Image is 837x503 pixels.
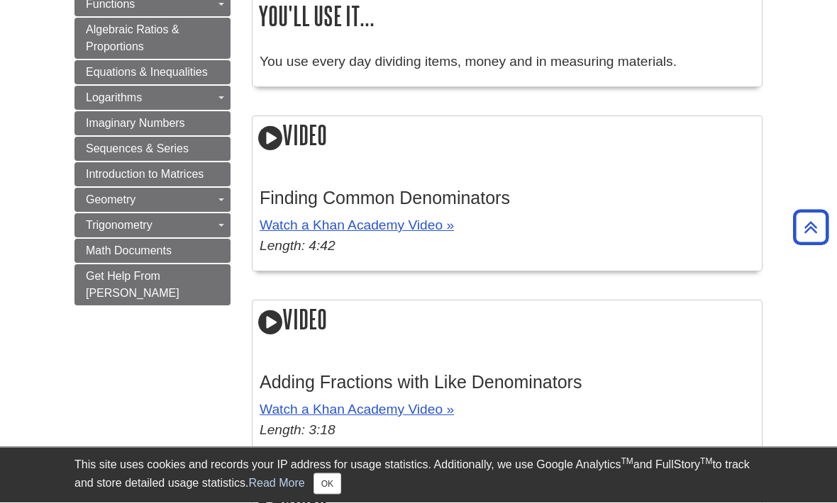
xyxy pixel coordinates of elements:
span: Imaginary Numbers [86,118,185,130]
a: Read More [248,477,304,489]
span: Sequences & Series [86,143,189,155]
a: Sequences & Series [74,137,231,162]
a: Math Documents [74,239,231,264]
a: Watch a Khan Academy Video » [260,402,454,417]
span: Algebraic Ratios & Proportions [86,24,179,53]
a: Imaginary Numbers [74,112,231,136]
h2: Video [253,301,762,341]
sup: TM [621,456,633,466]
h2: Video [253,117,762,157]
span: Logarithms [86,92,142,104]
span: Introduction to Matrices [86,169,204,181]
a: Geometry [74,188,231,213]
span: Equations & Inequalities [86,67,208,79]
a: Watch a Khan Academy Video » [260,218,454,233]
a: Get Help From [PERSON_NAME] [74,265,231,306]
a: Equations & Inequalities [74,61,231,85]
a: Introduction to Matrices [74,163,231,187]
span: Geometry [86,194,135,206]
h3: Adding Fractions with Like Denominators [260,373,755,393]
a: Algebraic Ratios & Proportions [74,18,231,60]
div: This site uses cookies and records your IP address for usage statistics. Additionally, we use Goo... [74,456,763,494]
a: Logarithms [74,86,231,111]
a: Back to Top [788,217,833,237]
span: Trigonometry [86,220,153,232]
button: Close [314,473,341,494]
a: Trigonometry [74,214,231,238]
sup: TM [700,456,712,466]
em: Length: 4:42 [260,239,336,254]
h3: Finding Common Denominators [260,188,755,209]
em: Length: 3:18 [260,423,336,438]
span: Get Help From [PERSON_NAME] [86,271,179,300]
p: You use every day dividing items, money and in measuring materials. [260,52,755,73]
span: Math Documents [86,245,172,257]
